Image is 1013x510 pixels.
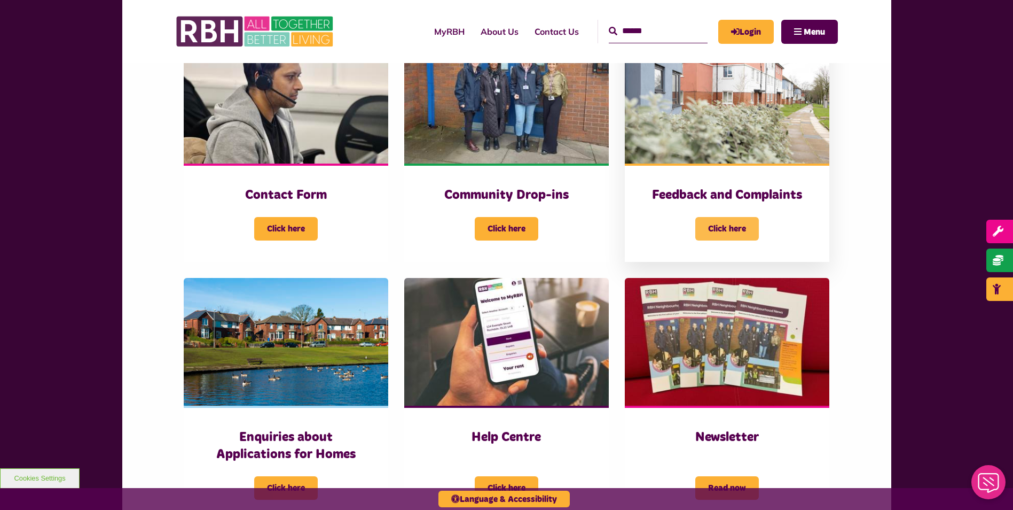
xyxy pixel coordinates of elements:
[184,35,388,164] img: Contact Centre February 2024 (4)
[254,476,318,500] span: Click here
[475,217,538,241] span: Click here
[646,187,808,204] h3: Feedback and Complaints
[475,476,538,500] span: Click here
[404,35,609,262] a: Community Drop-ins Click here
[426,187,587,204] h3: Community Drop-ins
[625,278,829,406] img: RBH Newsletter Copies
[426,17,473,46] a: MyRBH
[781,20,838,44] button: Navigation
[646,429,808,446] h3: Newsletter
[527,17,587,46] a: Contact Us
[438,491,570,507] button: Language & Accessibility
[625,35,829,262] a: Feedback and Complaints Click here
[609,20,708,43] input: Search
[625,35,829,164] img: SAZMEDIA RBH 22FEB24 97
[426,429,587,446] h3: Help Centre
[205,429,367,462] h3: Enquiries about Applications for Homes
[205,187,367,204] h3: Contact Form
[254,217,318,241] span: Click here
[184,278,388,406] img: Dewhirst Rd 03
[404,278,609,406] img: Myrbh Man Wth Mobile Correct
[404,35,609,164] img: Heywood Drop In 2024
[804,28,825,36] span: Menu
[473,17,527,46] a: About Us
[718,20,774,44] a: MyRBH
[184,35,388,262] a: Contact Form Click here
[176,11,336,52] img: RBH
[965,462,1013,510] iframe: Netcall Web Assistant for live chat
[695,476,759,500] span: Read now
[695,217,759,241] span: Click here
